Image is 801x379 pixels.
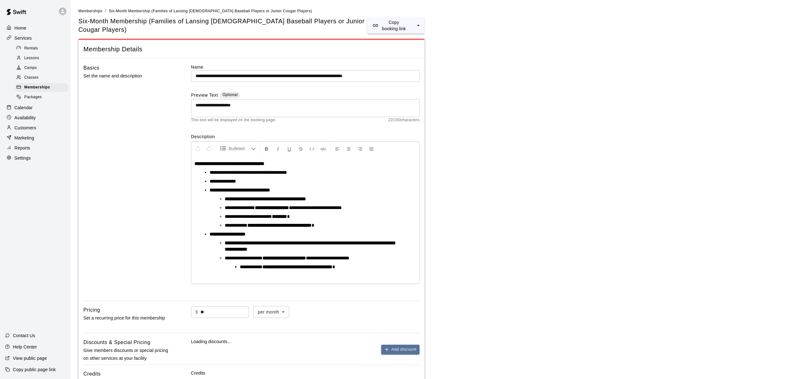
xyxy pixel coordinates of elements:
[14,145,30,151] p: Reports
[24,55,39,61] span: Lessons
[15,64,68,72] div: Camps
[14,105,33,111] p: Calendar
[191,92,218,99] label: Preview Text
[191,64,420,70] label: Name
[24,84,50,91] span: Memberships
[15,93,71,102] a: Packages
[15,44,68,53] div: Rentals
[78,9,102,13] span: Memberships
[191,370,420,376] p: Credits
[15,83,71,93] a: Memberships
[381,19,407,32] p: Copy booking link
[5,133,66,143] a: Marketing
[78,8,102,13] a: Memberships
[83,370,101,378] h6: Credits
[381,345,420,354] button: Add discount
[191,338,420,345] p: Loading discounts...
[15,73,71,83] a: Classes
[105,8,106,14] li: /
[412,17,425,34] button: select merge strategy
[366,143,377,154] button: Justify Align
[15,53,71,63] a: Lessons
[15,54,68,63] div: Lessons
[5,113,66,122] a: Availability
[78,17,367,34] span: Six-Month Membership (Families of Lansing [DEMOGRAPHIC_DATA] Baseball Players or Junior Cougar Pl...
[78,8,793,14] nav: breadcrumb
[83,347,171,362] p: Give members discounts or special pricing on other services at your facility
[355,143,365,154] button: Right Align
[14,115,36,121] p: Availability
[24,75,38,81] span: Classes
[24,65,37,71] span: Camps
[217,143,258,154] button: Formatting Options
[5,123,66,133] a: Customers
[13,332,35,339] p: Contact Us
[223,93,238,97] span: Optional
[204,143,215,154] button: Redo
[83,45,420,54] span: Membership Details
[15,93,68,102] div: Packages
[14,135,34,141] p: Marketing
[343,143,354,154] button: Center Align
[193,143,203,154] button: Undo
[367,17,425,34] div: split button
[191,133,420,140] label: Description
[5,23,66,33] a: Home
[253,306,289,318] div: per month
[83,72,171,80] p: Set the name and description
[273,143,283,154] button: Format Italics
[388,117,420,123] span: 22 / 150 characters
[307,143,317,154] button: Insert Code
[195,309,198,315] p: $
[14,25,26,31] p: Home
[14,125,36,131] p: Customers
[332,143,343,154] button: Left Align
[367,17,412,34] button: Copy booking link
[229,145,251,152] span: Bulleted List
[24,94,42,100] span: Packages
[5,153,66,163] a: Settings
[13,355,47,361] p: View public page
[109,9,312,13] span: Six-Month Membership (Families of Lansing [DEMOGRAPHIC_DATA] Baseball Players or Junior Cougar Pl...
[295,143,306,154] button: Format Strikethrough
[284,143,295,154] button: Format Underline
[15,73,68,82] div: Classes
[13,366,56,373] p: Copy public page link
[5,103,66,112] a: Calendar
[83,64,99,72] h6: Basics
[5,143,66,153] a: Reports
[15,83,68,92] div: Memberships
[261,143,272,154] button: Format Bold
[15,43,71,53] a: Rentals
[83,314,171,322] p: Set a recurring price for this membership
[14,155,31,161] p: Settings
[13,344,37,350] p: Help Center
[24,45,38,52] span: Rentals
[318,143,329,154] button: Insert Link
[5,33,66,43] a: Services
[14,35,32,41] p: Services
[15,63,71,73] a: Camps
[83,306,100,314] h6: Pricing
[191,117,276,123] span: This text will be displayed on the booking page.
[83,338,150,347] h6: Discounts & Special Pricing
